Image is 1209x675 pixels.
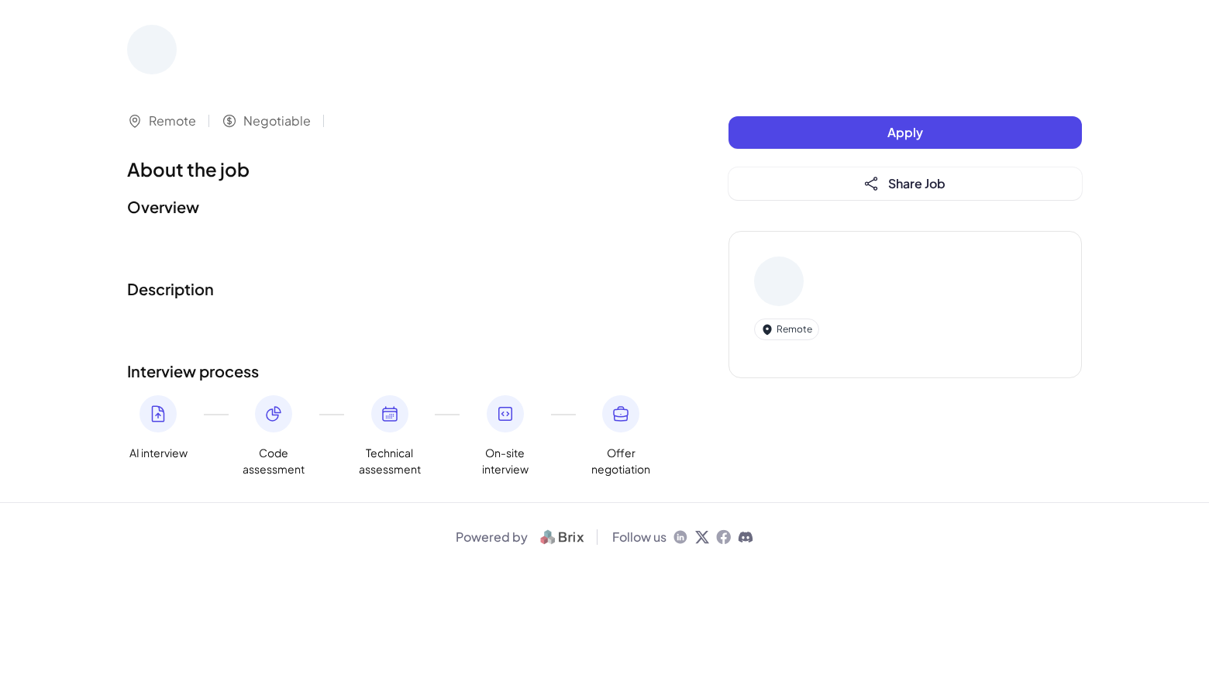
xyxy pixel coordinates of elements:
span: Technical assessment [359,445,421,477]
button: Apply [728,116,1082,149]
span: AI interview [129,445,188,461]
span: Powered by [456,528,528,546]
h1: About the job [127,155,666,183]
span: Negotiable [243,112,311,130]
h2: Interview process [127,360,666,383]
button: Share Job [728,167,1082,200]
span: On-site interview [474,445,536,477]
span: Offer negotiation [590,445,652,477]
span: Share Job [888,175,945,191]
span: Code assessment [243,445,305,477]
h2: Overview [127,195,666,219]
div: Remote [754,319,819,340]
span: Apply [887,124,923,140]
span: Follow us [612,528,666,546]
span: Remote [149,112,196,130]
h2: Description [127,277,666,301]
img: logo [534,528,591,546]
